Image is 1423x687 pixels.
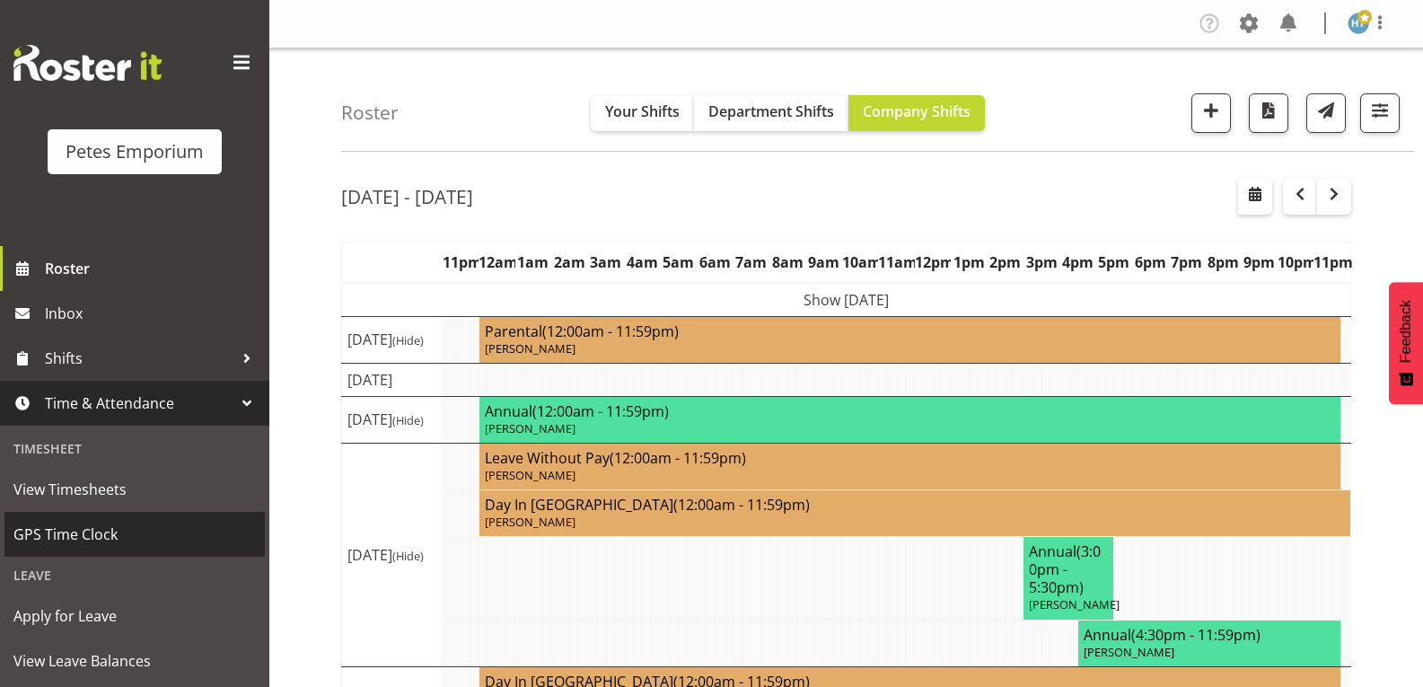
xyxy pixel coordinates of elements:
[485,420,575,436] span: [PERSON_NAME]
[4,639,265,683] a: View Leave Balances
[13,603,256,630] span: Apply for Leave
[342,363,443,396] td: [DATE]
[1313,242,1350,283] th: 11pm
[341,185,473,208] h2: [DATE] - [DATE]
[341,102,399,123] h4: Roster
[1132,242,1168,283] th: 6pm
[951,242,987,283] th: 1pm
[733,242,769,283] th: 7am
[485,514,575,530] span: [PERSON_NAME]
[13,647,256,674] span: View Leave Balances
[1249,93,1288,133] button: Download a PDF of the roster according to the set date range.
[392,332,424,348] span: (Hide)
[624,242,660,283] th: 4am
[1306,93,1346,133] button: Send a list of all shifts for the selected filtered period to all rostered employees.
[342,444,443,667] td: [DATE]
[605,101,680,121] span: Your Shifts
[4,512,265,557] a: GPS Time Clock
[66,138,204,165] div: Petes Emporium
[1348,13,1369,34] img: helena-tomlin701.jpg
[1398,300,1414,363] span: Feedback
[532,401,669,421] span: (12:00am - 11:59pm)
[542,321,679,341] span: (12:00am - 11:59pm)
[863,101,971,121] span: Company Shifts
[342,283,1351,317] td: Show [DATE]
[485,322,1335,340] h4: Parental
[1389,282,1423,404] button: Feedback - Show survey
[1191,93,1231,133] button: Add a new shift
[848,95,985,131] button: Company Shifts
[13,521,256,548] span: GPS Time Clock
[485,340,575,357] span: [PERSON_NAME]
[708,101,834,121] span: Department Shifts
[45,390,233,417] span: Time & Attendance
[4,430,265,467] div: Timesheet
[45,345,233,372] span: Shifts
[1029,542,1101,597] span: (3:00pm - 5:30pm)
[987,242,1023,283] th: 2pm
[1131,625,1260,645] span: (4:30pm - 11:59pm)
[1278,242,1313,283] th: 10pm
[673,495,810,515] span: (12:00am - 11:59pm)
[551,242,587,283] th: 2am
[697,242,733,283] th: 6am
[591,95,694,131] button: Your Shifts
[694,95,848,131] button: Department Shifts
[4,467,265,512] a: View Timesheets
[1242,242,1278,283] th: 9pm
[479,242,514,283] th: 12am
[485,402,1335,420] h4: Annual
[342,316,443,363] td: [DATE]
[4,557,265,594] div: Leave
[1169,242,1205,283] th: 7pm
[610,448,746,468] span: (12:00am - 11:59pm)
[842,242,878,283] th: 10am
[1029,542,1108,596] h4: Annual
[485,449,1335,467] h4: Leave Without Pay
[45,255,260,282] span: Roster
[1096,242,1132,283] th: 5pm
[1023,242,1059,283] th: 3pm
[1238,179,1272,215] button: Select a specific date within the roster.
[485,467,575,483] span: [PERSON_NAME]
[443,242,479,283] th: 11pm
[45,300,260,327] span: Inbox
[805,242,841,283] th: 9am
[588,242,624,283] th: 3am
[392,548,424,564] span: (Hide)
[515,242,551,283] th: 1am
[392,412,424,428] span: (Hide)
[1029,596,1120,612] span: [PERSON_NAME]
[1360,93,1400,133] button: Filter Shifts
[1059,242,1095,283] th: 4pm
[4,594,265,639] a: Apply for Leave
[915,242,951,283] th: 12pm
[1084,644,1174,660] span: [PERSON_NAME]
[13,476,256,503] span: View Timesheets
[13,45,162,81] img: Rosterit website logo
[342,396,443,443] td: [DATE]
[878,242,914,283] th: 11am
[661,242,697,283] th: 5am
[485,496,1345,514] h4: Day In [GEOGRAPHIC_DATA]
[1084,626,1335,644] h4: Annual
[1205,242,1241,283] th: 8pm
[769,242,805,283] th: 8am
